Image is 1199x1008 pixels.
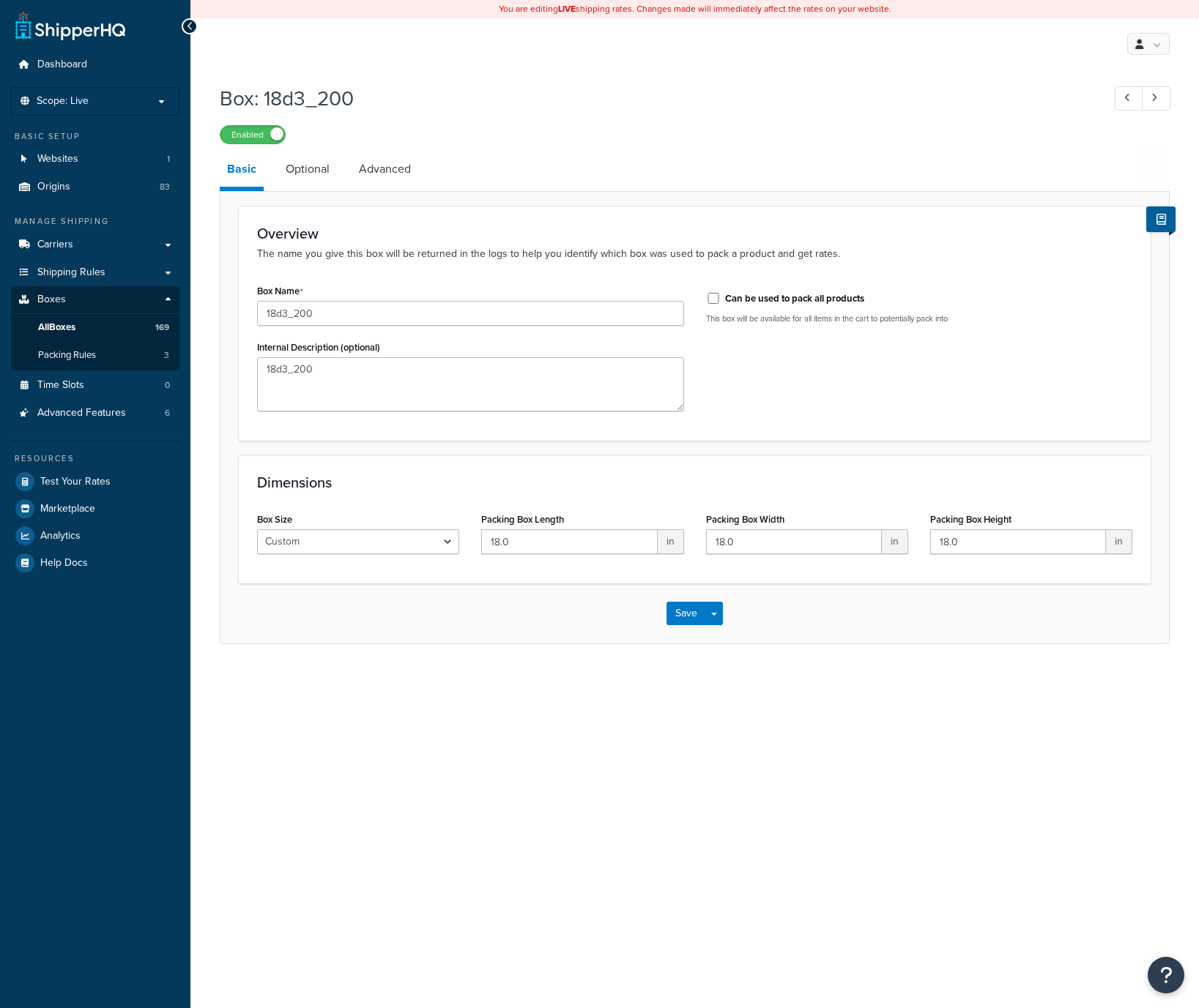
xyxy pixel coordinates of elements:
label: Internal Description (optional) [257,342,380,353]
a: Boxes [11,286,179,313]
span: Boxes [37,294,66,306]
p: The name you give this box will be returned in the logs to help you identify which box was used t... [257,246,1132,262]
label: Packing Box Length [481,514,564,525]
span: Test Your Rates [40,476,111,488]
span: Time Slots [37,379,84,392]
h3: Dimensions [257,474,1132,490]
span: Help Docs [40,557,88,570]
span: 83 [160,181,170,193]
div: Resources [11,452,179,465]
a: Test Your Rates [11,468,179,495]
span: in [658,529,684,554]
span: Marketplace [40,503,95,515]
span: Scope: Live [37,95,89,108]
span: 169 [155,321,169,334]
a: Websites1 [11,146,179,173]
h1: Box: 18d3_200 [220,84,1088,113]
a: Dashboard [11,51,179,78]
span: in [1106,529,1132,554]
a: Basic [220,152,264,191]
p: This box will be available for all items in the cart to potentially pack into [706,313,1133,324]
label: Packing Box Height [930,514,1011,525]
label: Box Name [257,285,303,297]
a: Shipping Rules [11,259,179,286]
span: Websites [37,153,78,165]
li: Origins [11,173,179,201]
a: Previous Record [1115,86,1143,111]
li: Advanced Features [11,400,179,427]
div: Manage Shipping [11,215,179,228]
h3: Overview [257,225,1132,242]
span: 0 [165,379,170,392]
li: Boxes [11,286,179,370]
span: Advanced Features [37,407,126,419]
span: Carriers [37,239,73,251]
a: Next Record [1142,86,1170,111]
span: All Boxes [38,321,75,334]
b: LIVE [558,2,576,15]
span: 6 [165,407,170,419]
label: Box Size [257,514,292,525]
a: Packing Rules3 [11,342,179,369]
a: Advanced Features6 [11,400,179,427]
a: Optional [278,152,337,187]
label: Can be used to pack all products [725,292,864,305]
span: 1 [167,153,170,165]
span: Origins [37,181,70,193]
label: Enabled [220,126,285,143]
span: 3 [164,349,169,362]
li: Packing Rules [11,342,179,369]
a: Time Slots0 [11,372,179,399]
span: Analytics [40,530,81,542]
span: Shipping Rules [37,266,105,279]
li: Time Slots [11,372,179,399]
a: Marketplace [11,496,179,522]
a: Advanced [352,152,418,187]
button: Show Help Docs [1146,206,1176,232]
a: Analytics [11,523,179,549]
span: Packing Rules [38,349,96,362]
label: Packing Box Width [706,514,784,525]
li: Websites [11,146,179,173]
a: Carriers [11,231,179,258]
a: Help Docs [11,550,179,576]
button: Open Resource Center [1148,957,1184,993]
button: Save [667,602,706,625]
span: Dashboard [37,59,87,71]
textarea: 18d3_200 [257,357,684,411]
a: Origins83 [11,173,179,201]
span: in [882,529,908,554]
div: Basic Setup [11,130,179,143]
a: AllBoxes169 [11,314,179,341]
